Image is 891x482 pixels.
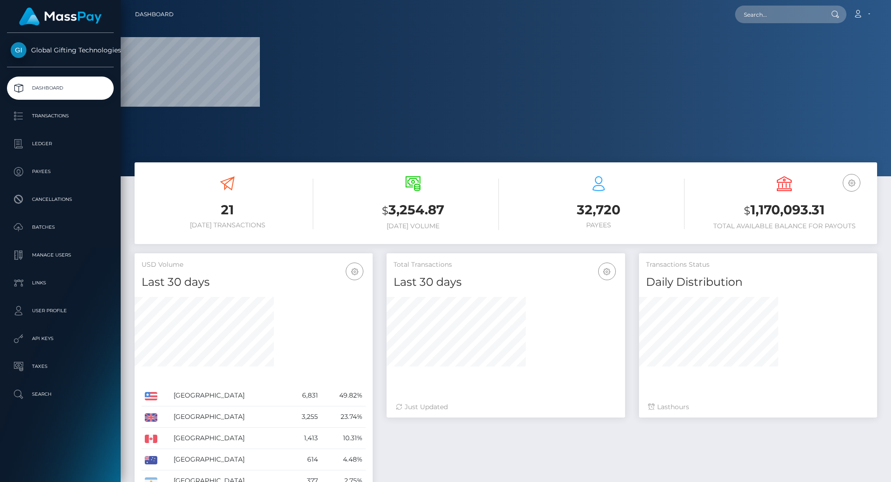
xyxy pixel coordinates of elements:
[382,204,388,217] small: $
[321,406,366,428] td: 23.74%
[170,428,287,449] td: [GEOGRAPHIC_DATA]
[7,160,114,183] a: Payees
[170,406,287,428] td: [GEOGRAPHIC_DATA]
[7,188,114,211] a: Cancellations
[513,221,684,229] h6: Payees
[11,81,110,95] p: Dashboard
[321,449,366,470] td: 4.48%
[11,109,110,123] p: Transactions
[7,104,114,128] a: Transactions
[135,5,174,24] a: Dashboard
[11,276,110,290] p: Links
[513,201,684,219] h3: 32,720
[145,456,157,464] img: AU.png
[7,383,114,406] a: Search
[698,222,870,230] h6: Total Available Balance for Payouts
[7,327,114,350] a: API Keys
[7,244,114,267] a: Manage Users
[7,216,114,239] a: Batches
[646,260,870,270] h5: Transactions Status
[142,201,313,219] h3: 21
[145,392,157,400] img: US.png
[327,222,499,230] h6: [DATE] Volume
[11,248,110,262] p: Manage Users
[648,402,868,412] div: Last hours
[321,385,366,406] td: 49.82%
[394,274,618,290] h4: Last 30 days
[744,204,750,217] small: $
[7,355,114,378] a: Taxes
[7,77,114,100] a: Dashboard
[11,387,110,401] p: Search
[11,304,110,318] p: User Profile
[11,332,110,346] p: API Keys
[11,137,110,151] p: Ledger
[287,428,321,449] td: 1,413
[321,428,366,449] td: 10.31%
[11,360,110,373] p: Taxes
[142,260,366,270] h5: USD Volume
[11,42,26,58] img: Global Gifting Technologies Inc
[646,274,870,290] h4: Daily Distribution
[19,7,102,26] img: MassPay Logo
[287,406,321,428] td: 3,255
[11,165,110,179] p: Payees
[7,132,114,155] a: Ledger
[7,299,114,322] a: User Profile
[396,402,615,412] div: Just Updated
[698,201,870,220] h3: 1,170,093.31
[287,449,321,470] td: 614
[170,385,287,406] td: [GEOGRAPHIC_DATA]
[327,201,499,220] h3: 3,254.87
[170,449,287,470] td: [GEOGRAPHIC_DATA]
[394,260,618,270] h5: Total Transactions
[142,274,366,290] h4: Last 30 days
[287,385,321,406] td: 6,831
[145,413,157,422] img: GB.png
[142,221,313,229] h6: [DATE] Transactions
[11,220,110,234] p: Batches
[7,271,114,295] a: Links
[145,435,157,443] img: CA.png
[7,46,114,54] span: Global Gifting Technologies Inc
[11,193,110,206] p: Cancellations
[735,6,822,23] input: Search...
